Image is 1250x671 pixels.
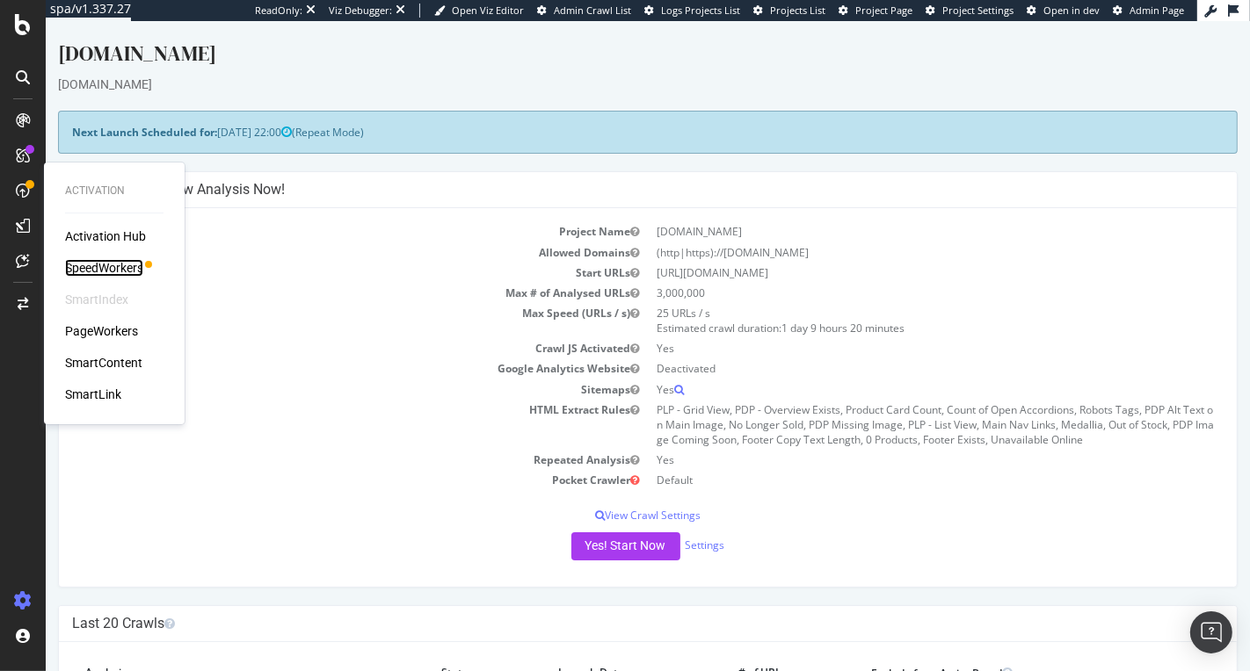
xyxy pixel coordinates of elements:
div: Open Intercom Messenger [1190,611,1232,653]
a: Project Page [839,4,912,18]
td: Sitemaps [26,358,602,379]
td: Repeated Analysis [26,429,602,449]
a: SpeedWorkers [65,259,143,277]
td: Start URLs [26,242,602,262]
td: 25 URLs / s Estimated crawl duration: [602,282,1178,317]
a: Activation Hub [65,227,146,245]
span: Admin Crawl List [554,4,631,17]
a: Open Viz Editor [434,4,524,18]
th: Analysis [26,634,382,670]
div: ReadOnly: [255,4,302,18]
span: Open in dev [1043,4,1100,17]
div: SmartIndex [65,291,128,308]
a: Logs Projects List [644,4,740,18]
td: Max # of Analysed URLs [26,262,602,282]
div: (Repeat Mode) [12,90,1192,133]
span: Admin Page [1130,4,1184,17]
td: 3,000,000 [602,262,1178,282]
h4: Last 20 Crawls [26,594,1178,611]
span: [DATE] 22:00 [171,104,246,119]
td: [DOMAIN_NAME] [602,200,1178,220]
td: Google Analytics Website [26,337,602,357]
td: Max Speed (URLs / s) [26,282,602,317]
p: View Crawl Settings [26,487,1178,501]
span: Project Page [855,4,912,17]
td: Yes [602,358,1178,379]
td: Project Name [26,200,602,220]
a: Open in dev [1027,4,1100,18]
a: Admin Page [1113,4,1184,18]
td: Pocket Crawler [26,449,602,469]
td: (http|https)://[DOMAIN_NAME] [602,221,1178,242]
td: PLP - Grid View, PDP - Overview Exists, Product Card Count, Count of Open Accordions, Robots Tags... [602,379,1178,429]
span: Project Settings [942,4,1014,17]
div: [DOMAIN_NAME] [12,54,1192,72]
td: Crawl JS Activated [26,317,602,337]
td: [URL][DOMAIN_NAME] [602,242,1178,262]
button: Yes! Start Now [526,511,635,539]
span: Logs Projects List [661,4,740,17]
div: [DOMAIN_NAME] [12,18,1192,54]
a: Projects List [753,4,825,18]
th: Status [382,634,499,670]
span: Projects List [770,4,825,17]
div: Activation [65,184,164,198]
td: Allowed Domains [26,221,602,242]
a: Project Settings [926,4,1014,18]
a: Settings [640,516,680,531]
h4: Configure your New Analysis Now! [26,160,1178,177]
strong: Next Launch Scheduled for: [26,104,171,119]
div: Viz Debugger: [329,4,392,18]
span: 1 day 9 hours 20 minutes [736,299,859,314]
a: PageWorkers [65,322,138,340]
th: Launch Date [500,634,680,670]
td: Default [602,449,1178,469]
td: Deactivated [602,337,1178,357]
a: SmartContent [65,354,142,372]
a: SmartLink [65,386,121,403]
td: HTML Extract Rules [26,379,602,429]
th: # of URLs [680,634,812,670]
th: Exclude from ActionBoard [812,634,1110,670]
td: Yes [602,429,1178,449]
a: Admin Crawl List [537,4,631,18]
span: Open Viz Editor [452,4,524,17]
td: Yes [602,317,1178,337]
